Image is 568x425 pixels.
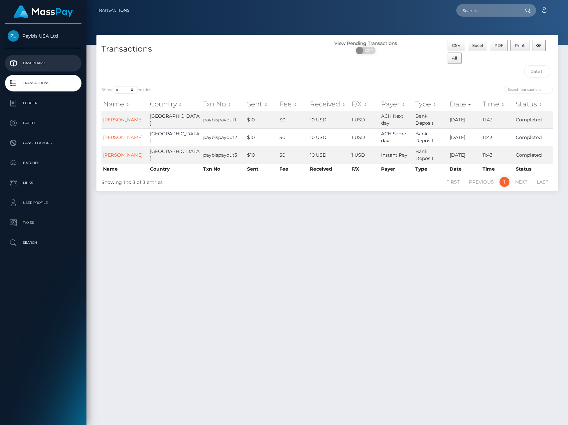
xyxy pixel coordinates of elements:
[8,198,79,208] p: User Profile
[481,111,514,128] td: 11:43
[202,128,245,146] td: paybispayout2
[481,128,514,146] td: 11:43
[8,58,79,68] p: Dashboard
[481,146,514,164] td: 11:43
[8,98,79,108] p: Ledger
[5,155,81,171] a: Batches
[103,152,143,158] a: [PERSON_NAME]
[414,97,448,111] th: Type: activate to sort column ascending
[245,97,278,111] th: Sent: activate to sort column ascending
[514,111,553,128] td: Completed
[245,111,278,128] td: $10
[148,97,202,111] th: Country: activate to sort column ascending
[379,164,414,174] th: Payer
[499,177,509,187] a: 1
[308,97,350,111] th: Received: activate to sort column ascending
[8,30,19,42] img: Paybis USA Ltd
[5,234,81,251] a: Search
[452,43,461,48] span: CSV
[448,97,481,111] th: Date: activate to sort column ascending
[245,146,278,164] td: $10
[278,111,308,128] td: $0
[481,164,514,174] th: Time
[5,115,81,131] a: Payees
[381,131,408,144] span: ACH Same-day
[452,56,457,61] span: All
[524,65,550,77] input: Date filter
[495,43,503,48] span: PDF
[5,195,81,211] a: User Profile
[448,111,481,128] td: [DATE]
[148,111,202,128] td: [GEOGRAPHIC_DATA]
[350,111,379,128] td: 1 USD
[505,86,553,93] input: Search transactions
[8,218,79,228] p: Taxes
[456,4,519,17] input: Search...
[350,164,379,174] th: F/X
[101,43,322,55] h4: Transactions
[103,134,143,140] a: [PERSON_NAME]
[510,40,529,51] button: Print
[448,164,481,174] th: Date
[202,97,245,111] th: Txn No: activate to sort column ascending
[245,164,278,174] th: Sent
[514,128,553,146] td: Completed
[103,117,143,123] a: [PERSON_NAME]
[5,135,81,151] a: Cancellations
[8,238,79,248] p: Search
[148,146,202,164] td: [GEOGRAPHIC_DATA]
[202,111,245,128] td: paybispayout1
[327,40,404,47] div: View Pending Transactions
[308,146,350,164] td: 10 USD
[414,111,448,128] td: Bank Deposit
[308,128,350,146] td: 10 USD
[350,146,379,164] td: 1 USD
[448,40,465,51] button: CSV
[448,128,481,146] td: [DATE]
[514,97,553,111] th: Status: activate to sort column ascending
[472,43,483,48] span: Excel
[8,78,79,88] p: Transactions
[245,128,278,146] td: $10
[8,158,79,168] p: Batches
[101,164,148,174] th: Name
[481,97,514,111] th: Time: activate to sort column ascending
[8,118,79,128] p: Payees
[514,164,553,174] th: Status
[278,128,308,146] td: $0
[8,138,79,148] p: Cancellations
[414,146,448,164] td: Bank Deposit
[381,113,403,126] span: ACH Next day
[308,164,350,174] th: Received
[448,53,462,64] button: All
[148,128,202,146] td: [GEOGRAPHIC_DATA]
[448,146,481,164] td: [DATE]
[379,97,414,111] th: Payer: activate to sort column ascending
[381,152,407,158] span: Instant Pay
[8,178,79,188] p: Links
[202,164,245,174] th: Txn No
[468,40,488,51] button: Excel
[5,33,81,39] span: Paybis USA Ltd
[514,146,553,164] td: Completed
[359,47,376,54] span: OFF
[5,95,81,111] a: Ledger
[5,214,81,231] a: Taxes
[113,86,138,94] select: Showentries
[350,128,379,146] td: 1 USD
[202,146,245,164] td: paybispayout3
[148,164,202,174] th: Country
[308,111,350,128] td: 10 USD
[515,43,525,48] span: Print
[101,97,148,111] th: Name: activate to sort column ascending
[278,146,308,164] td: $0
[414,128,448,146] td: Bank Deposit
[5,175,81,191] a: Links
[101,86,151,94] label: Show entries
[490,40,508,51] button: PDF
[14,5,73,18] img: MassPay Logo
[414,164,448,174] th: Type
[350,97,379,111] th: F/X: activate to sort column ascending
[101,176,284,186] div: Showing 1 to 3 of 3 entries
[532,40,546,51] button: Column visibility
